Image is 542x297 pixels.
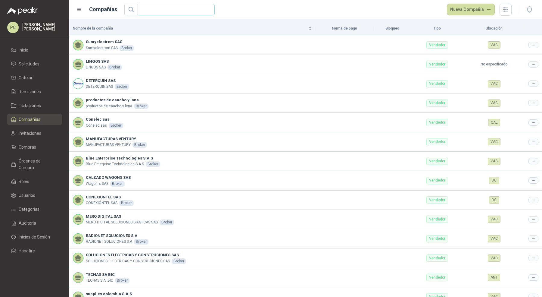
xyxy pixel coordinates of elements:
[426,177,448,184] div: Vendedor
[7,7,38,14] img: Logo peakr
[374,22,411,35] th: Bloqueo
[7,190,62,201] a: Usuarios
[86,239,132,245] p: RADIONET SOLUCIONES S.A
[447,4,495,16] a: Nueva Compañía
[86,194,134,200] b: CONEXIONTEL SAS
[86,84,113,90] p: DETERQUIN SAS
[86,213,174,220] b: MERO DIGITAL SAS
[488,274,500,281] div: ANT
[488,41,500,49] div: VAC
[7,155,62,173] a: Órdenes de Compra
[316,22,374,35] th: Forma de pago
[86,142,131,148] p: MANUFACTURAS VENTURY
[109,123,123,128] div: Broker
[7,128,62,139] a: Invitaciones
[7,245,62,257] a: Hangfire
[7,231,62,243] a: Inicios de Sesión
[19,74,33,81] span: Cotizar
[160,220,174,225] div: Broker
[86,272,129,278] b: TECNAS SA BIC
[86,252,186,258] b: SOLUCIONES ELECTRICAS Y CONSTRUCIONES SAS
[19,61,39,67] span: Solicitudes
[426,216,448,223] div: Vendedor
[110,181,125,187] div: Broker
[86,291,142,297] b: supplies colombia S.A.S
[86,233,148,239] b: RADIONET SOLUCIONES S.A
[120,45,134,51] div: Broker
[488,80,500,87] div: VAC
[7,141,62,153] a: Compras
[488,235,500,242] div: VAC
[426,61,448,68] div: Vendedor
[489,177,499,184] div: DC
[146,161,160,167] div: Broker
[467,62,521,67] p: No especificado
[426,158,448,165] div: Vendedor
[86,155,160,161] b: Blue Enterprise Technologies S.A.S
[86,278,113,283] p: TECNAS S.A .BIC
[426,138,448,145] div: Vendedor
[19,220,36,226] span: Auditoria
[86,136,147,142] b: MANUFACTURAS VENTURY
[19,130,41,137] span: Invitaciones
[134,103,148,109] div: Broker
[86,161,144,167] p: Blue Enterprise Technologies S.A.S
[463,22,525,35] th: Ubicación
[86,39,134,45] b: Sumyelectrom SAS
[119,200,134,206] div: Broker
[488,119,500,126] div: CAL
[73,79,83,89] img: Company Logo
[86,65,106,70] p: LINGOS SAS
[73,26,307,31] span: Nombre de la compañía
[134,239,148,245] div: Broker
[107,65,122,70] div: Broker
[488,158,500,165] div: VAC
[19,102,41,109] span: Licitaciones
[7,72,62,84] a: Cotizar
[86,175,131,181] b: CALZADO WAGONS SAS
[86,45,118,51] p: Sumyelectrom SAS
[7,22,19,33] div: PC
[7,217,62,229] a: Auditoria
[426,274,448,281] div: Vendedor
[86,258,170,264] p: SOLUCIONES ELECTRICAS Y CONSTRUCIONES SAS
[86,220,158,225] p: MERO DIGITAL SOLUCIONES GRAFICAS SAS
[7,44,62,56] a: Inicio
[426,41,448,49] div: Vendedor
[86,58,122,65] b: LINGOS SAS
[7,176,62,187] a: Roles
[19,158,56,171] span: Órdenes de Compra
[489,196,499,204] div: DC
[115,278,129,283] div: Broker
[19,248,35,254] span: Hangfire
[426,100,448,107] div: Vendedor
[86,123,107,128] p: Conelec sas
[488,216,500,223] div: VAC
[19,178,29,185] span: Roles
[426,254,448,262] div: Vendedor
[7,114,62,125] a: Compañías
[488,138,500,145] div: VAC
[7,204,62,215] a: Categorías
[7,86,62,97] a: Remisiones
[411,22,463,35] th: Tipo
[86,116,123,122] b: Conelec sas
[89,5,117,14] h1: Compañías
[69,22,316,35] th: Nombre de la compañía
[19,116,40,123] span: Compañías
[426,235,448,242] div: Vendedor
[488,100,500,107] div: VAC
[86,78,129,84] b: DETERQUIN SAS
[19,206,39,213] span: Categorías
[19,47,28,53] span: Inicio
[86,97,148,103] b: productos de caucho y lona
[86,181,108,187] p: Wagon´s SAS
[7,58,62,70] a: Solicitudes
[115,84,129,90] div: Broker
[19,192,35,199] span: Usuarios
[488,254,500,262] div: VAC
[132,142,147,148] div: Broker
[19,144,36,150] span: Compras
[7,100,62,111] a: Licitaciones
[22,23,62,31] p: [PERSON_NAME] [PERSON_NAME]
